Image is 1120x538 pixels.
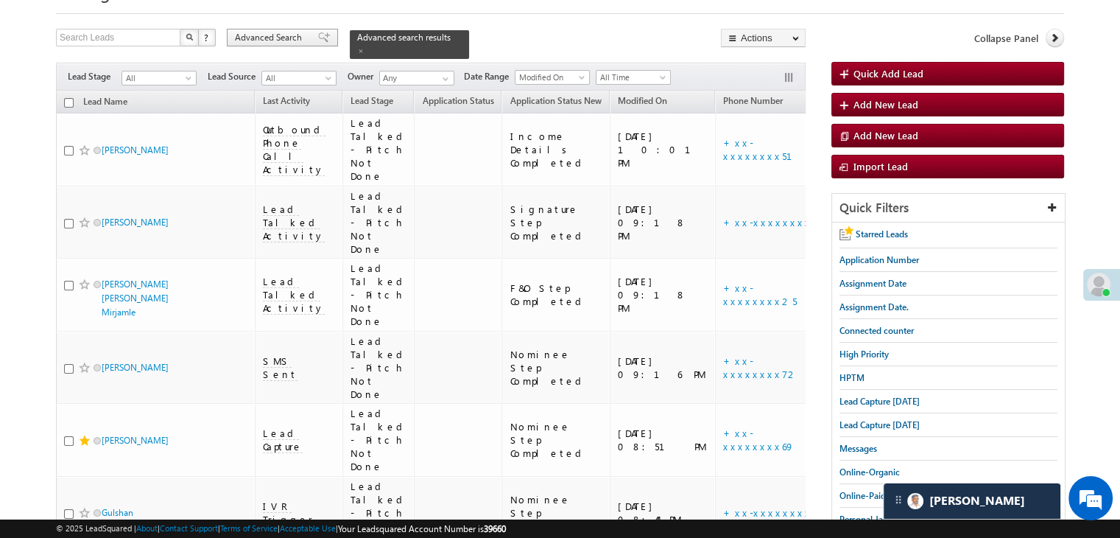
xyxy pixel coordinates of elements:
[618,500,708,526] div: [DATE] 08:44 PM
[723,282,797,307] a: +xx-xxxxxxxx25
[974,32,1038,45] span: Collapse Panel
[262,71,332,85] span: All
[343,93,401,112] a: Lead Stage
[220,523,278,533] a: Terms of Service
[102,217,169,228] a: [PERSON_NAME]
[515,70,590,85] a: Modified On
[357,32,451,43] span: Advanced search results
[839,325,914,336] span: Connected counter
[198,29,216,46] button: ?
[263,123,325,176] span: Outbound Phone Call Activity
[263,427,303,453] span: Lead Capture
[839,301,909,312] span: Assignment Date.
[102,435,169,446] a: [PERSON_NAME]
[102,279,169,318] a: [PERSON_NAME] [PERSON_NAME] Mirjamle
[379,71,454,85] input: Type to Search
[610,93,675,112] a: Modified On
[102,362,169,373] a: [PERSON_NAME]
[721,29,806,47] button: Actions
[510,420,603,460] div: Nominee Step Completed
[200,423,267,443] em: Start Chat
[256,93,317,112] a: Last Activity
[839,467,900,478] span: Online-Organic
[56,522,506,536] span: © 2025 LeadSquared | | | | |
[515,71,585,84] span: Modified On
[484,523,506,534] span: 39660
[832,194,1065,223] div: Quick Filters
[136,523,158,533] a: About
[510,348,603,388] div: Nominee Step Completed
[102,144,169,156] a: [PERSON_NAME]
[839,514,890,525] span: Personal Jan.
[261,71,337,85] a: All
[510,130,603,170] div: Income Details Completed
[502,93,608,112] a: Application Status New
[464,70,515,83] span: Date Range
[618,427,708,453] div: [DATE] 08:51 PM
[853,129,918,142] span: Add New Lead
[102,507,133,518] a: Gulshan
[839,490,886,501] span: Online-Paid
[618,95,667,106] span: Modified On
[839,254,919,265] span: Application Number
[723,427,795,453] a: +xx-xxxxxxxx69
[204,31,211,43] span: ?
[351,116,408,183] div: Lead Talked - Pitch Not Done
[263,500,313,526] span: IVR Trigger
[25,77,62,97] img: d_60004797649_company_0_60004797649
[839,419,920,430] span: Lead Capture [DATE]
[186,33,193,41] img: Search
[510,95,601,106] span: Application Status New
[242,7,277,43] div: Minimize live chat window
[351,335,408,401] div: Lead Talked - Pitch Not Done
[839,278,906,289] span: Assignment Date
[422,95,493,106] span: Application Status
[723,354,798,380] a: +xx-xxxxxxxx72
[723,95,783,106] span: Phone Number
[839,396,920,407] span: Lead Capture [DATE]
[68,70,121,83] span: Lead Stage
[596,71,666,84] span: All Time
[839,372,864,383] span: HPTM
[510,282,603,308] div: F&O Step Completed
[723,216,819,228] a: +xx-xxxxxxxx43
[510,493,603,533] div: Nominee Step Completed
[351,262,408,328] div: Lead Talked - Pitch Not Done
[723,136,810,162] a: +xx-xxxxxxxx51
[351,95,393,106] span: Lead Stage
[351,407,408,473] div: Lead Talked - Pitch Not Done
[76,94,135,113] a: Lead Name
[338,523,506,534] span: Your Leadsquared Account Number is
[618,275,708,315] div: [DATE] 09:18 PM
[263,275,325,315] span: Lead Talked Activity
[415,93,501,112] a: Application Status
[839,443,877,454] span: Messages
[208,70,261,83] span: Lead Source
[618,130,708,170] div: [DATE] 10:01 PM
[434,71,453,86] a: Show All Items
[853,160,908,172] span: Import Lead
[64,98,74,108] input: Check all records
[618,354,708,381] div: [DATE] 09:16 PM
[122,71,192,85] span: All
[596,70,671,85] a: All Time
[160,523,218,533] a: Contact Support
[907,493,923,509] img: Carter
[892,494,904,506] img: carter-drag
[263,354,297,381] span: SMS Sent
[351,189,408,256] div: Lead Talked - Pitch Not Done
[723,506,819,519] a: +xx-xxxxxxxx43
[263,203,325,242] span: Lead Talked Activity
[853,67,923,80] span: Quick Add Lead
[121,71,197,85] a: All
[929,494,1025,508] span: Carter
[510,203,603,242] div: Signature Step Completed
[883,483,1061,520] div: carter-dragCarter[PERSON_NAME]
[716,93,790,112] a: Phone Number
[348,70,379,83] span: Owner
[77,77,247,97] div: Chat with us now
[839,349,889,360] span: High Priority
[19,136,269,410] textarea: Type your message and hit 'Enter'
[618,203,708,242] div: [DATE] 09:18 PM
[280,523,336,533] a: Acceptable Use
